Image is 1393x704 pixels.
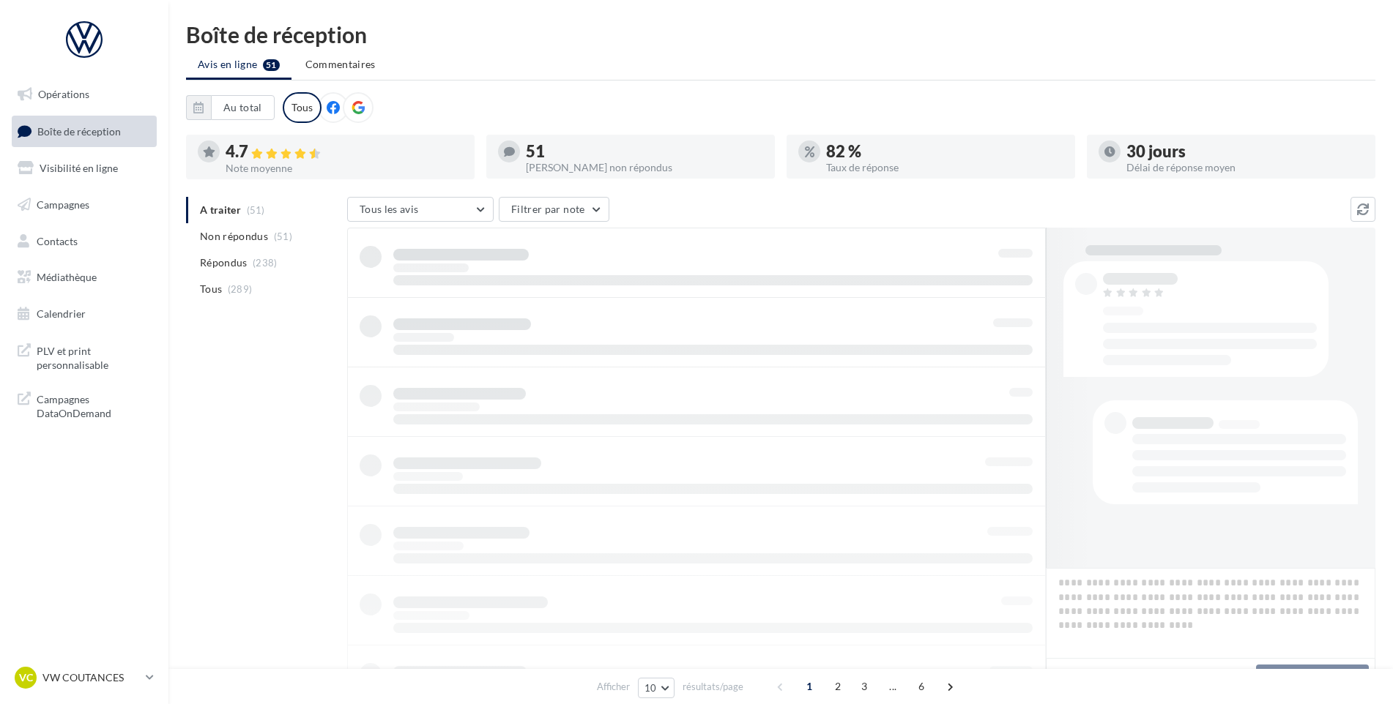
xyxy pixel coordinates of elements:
[526,162,763,173] div: [PERSON_NAME] non répondus
[37,307,86,320] span: Calendrier
[597,680,630,694] span: Afficher
[200,255,248,270] span: Répondus
[360,203,419,215] span: Tous les avis
[305,58,376,70] span: Commentaires
[211,95,275,120] button: Au total
[37,271,97,283] span: Médiathèque
[638,678,675,698] button: 10
[910,675,933,698] span: 6
[499,197,609,222] button: Filtrer par note
[200,229,268,244] span: Non répondus
[347,197,494,222] button: Tous les avis
[19,670,33,685] span: VC
[37,124,121,137] span: Boîte de réception
[228,283,253,295] span: (289)
[37,341,151,372] span: PLV et print personnalisable
[12,664,157,692] a: VC VW COUTANCES
[645,682,657,694] span: 10
[9,153,160,184] a: Visibilité en ligne
[852,675,876,698] span: 3
[186,23,1375,45] div: Boîte de réception
[37,389,151,421] span: Campagnes DataOnDemand
[283,92,322,123] div: Tous
[526,143,763,160] div: 51
[200,282,222,296] span: Tous
[9,262,160,293] a: Médiathèque
[226,143,463,160] div: 4.7
[9,79,160,110] a: Opérations
[37,234,78,247] span: Contacts
[683,680,743,694] span: résultats/page
[9,299,160,329] a: Calendrier
[37,198,89,211] span: Campagnes
[253,257,278,269] span: (238)
[881,675,904,698] span: ...
[9,383,160,427] a: Campagnes DataOnDemand
[186,95,275,120] button: Au total
[826,675,850,698] span: 2
[826,143,1063,160] div: 82 %
[798,675,821,698] span: 1
[226,163,463,173] div: Note moyenne
[38,88,89,100] span: Opérations
[1126,143,1364,160] div: 30 jours
[9,335,160,378] a: PLV et print personnalisable
[9,226,160,257] a: Contacts
[42,670,140,685] p: VW COUTANCES
[1256,664,1369,689] button: Poster ma réponse
[9,190,160,220] a: Campagnes
[9,116,160,147] a: Boîte de réception
[826,162,1063,173] div: Taux de réponse
[1126,162,1364,173] div: Délai de réponse moyen
[274,231,292,242] span: (51)
[40,162,118,174] span: Visibilité en ligne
